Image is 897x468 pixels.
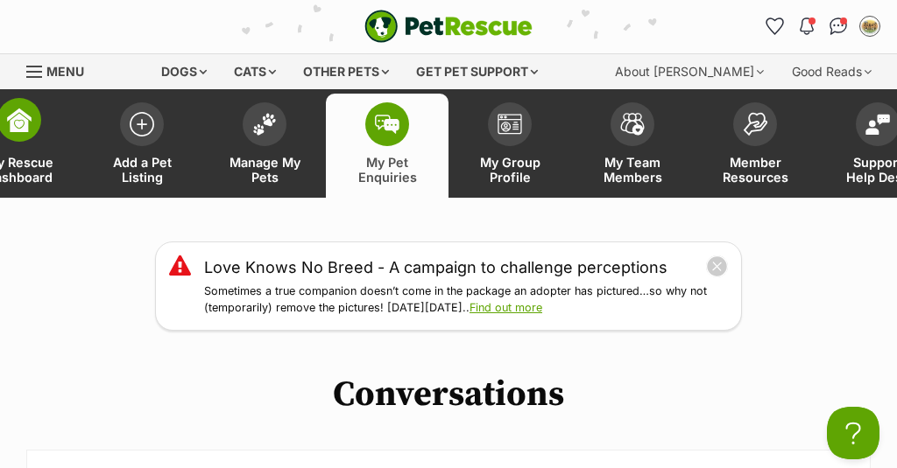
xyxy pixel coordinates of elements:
[364,10,533,43] img: logo-e224e6f780fb5917bec1dbf3a21bbac754714ae5b6737aabdf751b685950b380.svg
[593,155,672,185] span: My Team Members
[856,12,884,40] button: My account
[761,12,884,40] ul: Account quick links
[204,255,667,279] a: Love Knows No Breed - A campaign to challenge perceptions
[498,114,522,135] img: group-profile-icon-3fa3cf56718a62981997c0bc7e787c4b2cf8bcc04b72c1350f741eb67cf2f40e.svg
[824,12,852,40] a: Conversations
[830,17,848,35] img: chat-41dd97257d64d25036548639549fe6c8038ab92f7586957e7f3b1b290dea8141.svg
[225,155,304,185] span: Manage My Pets
[326,94,448,198] a: My Pet Enquiries
[470,155,549,185] span: My Group Profile
[800,17,814,35] img: notifications-46538b983faf8c2785f20acdc204bb7945ddae34d4c08c2a6579f10ce5e182be.svg
[364,10,533,43] a: PetRescue
[865,114,890,135] img: help-desk-icon-fdf02630f3aa405de69fd3d07c3f3aa587a6932b1a1747fa1d2bba05be0121f9.svg
[470,301,542,314] a: Find out more
[706,255,728,277] button: close
[204,283,728,317] p: Sometimes a true companion doesn’t come in the package an adopter has pictured…so why not (tempor...
[716,155,795,185] span: Member Resources
[375,115,399,134] img: pet-enquiries-icon-7e3ad2cf08bfb03b45e93fb7055b45f3efa6380592205ae92323e6603595dc1f.svg
[780,54,884,89] div: Good Reads
[620,113,645,136] img: team-members-icon-5396bd8760b3fe7c0b43da4ab00e1e3bb1a5d9ba89233759b79545d2d3fc5d0d.svg
[291,54,401,89] div: Other pets
[203,94,326,198] a: Manage My Pets
[571,94,694,198] a: My Team Members
[102,155,181,185] span: Add a Pet Listing
[861,17,879,35] img: Carolyn McInnes profile pic
[348,155,427,185] span: My Pet Enquiries
[827,407,879,459] iframe: Help Scout Beacon - Open
[81,94,203,198] a: Add a Pet Listing
[603,54,776,89] div: About [PERSON_NAME]
[130,112,154,136] img: add-pet-listing-icon-0afa8454b4691262ce3f59096e99ab1cd57d4a30225e0717b998d2c9b9846f56.svg
[222,54,288,89] div: Cats
[761,12,789,40] a: Favourites
[404,54,550,89] div: Get pet support
[149,54,219,89] div: Dogs
[793,12,821,40] button: Notifications
[252,113,277,136] img: manage-my-pets-icon-02211641906a0b7f246fdf0571729dbe1e7629f14944591b6c1af311fb30b64b.svg
[46,64,84,79] span: Menu
[743,112,767,136] img: member-resources-icon-8e73f808a243e03378d46382f2149f9095a855e16c252ad45f914b54edf8863c.svg
[7,108,32,132] img: dashboard-icon-eb2f2d2d3e046f16d808141f083e7271f6b2e854fb5c12c21221c1fb7104beca.svg
[26,54,96,86] a: Menu
[448,94,571,198] a: My Group Profile
[694,94,816,198] a: Member Resources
